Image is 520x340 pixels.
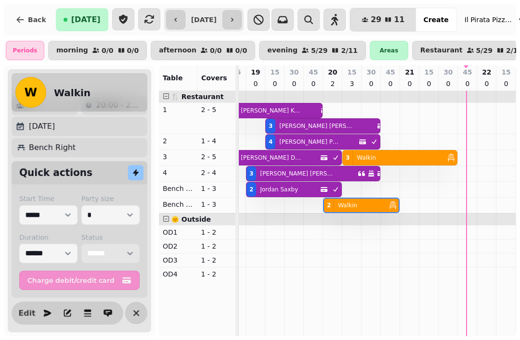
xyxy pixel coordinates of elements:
[387,79,394,88] p: 0
[267,47,298,54] p: evening
[201,184,232,193] p: 1 - 3
[416,8,456,31] button: Create
[420,47,463,54] p: Restaurant
[19,194,78,203] label: Start Time
[241,154,302,162] p: [PERSON_NAME] Donnison
[271,79,279,88] p: 0
[19,271,140,290] button: Charge debit/credit card
[163,74,183,82] span: Table
[270,67,279,77] p: 15
[201,200,232,209] p: 1 - 3
[269,138,273,146] div: 4
[21,309,33,317] span: Edit
[405,67,414,77] p: 21
[348,79,356,88] p: 3
[27,277,120,284] span: Charge debit/credit card
[201,136,232,146] p: 1 - 4
[482,67,491,77] p: 22
[163,227,194,237] p: OD1
[201,269,232,279] p: 1 - 2
[163,184,194,193] p: Bench Left
[25,87,37,98] span: W
[235,47,247,54] p: 0 / 0
[367,79,375,88] p: 0
[252,79,260,88] p: 0
[163,255,194,265] p: OD3
[102,47,114,54] p: 0 / 0
[249,186,253,193] div: 2
[259,41,366,60] button: evening5/292/11
[201,255,232,265] p: 1 - 2
[464,79,471,88] p: 0
[6,41,44,60] div: Periods
[151,41,255,60] button: afternoon0/00/0
[171,215,211,223] span: 🌞 Outside
[171,93,224,101] span: 🍴 Restaurant
[347,67,356,77] p: 15
[210,47,222,54] p: 0 / 0
[241,107,302,114] p: [PERSON_NAME] Kozlowska
[341,47,357,54] p: 2 / 11
[71,16,101,24] span: [DATE]
[483,79,491,88] p: 0
[29,142,76,153] p: Bench Right
[54,86,91,100] h2: Walkin
[201,241,232,251] p: 1 - 2
[163,136,194,146] p: 2
[201,105,232,114] p: 2 - 5
[357,154,376,162] p: Walkin
[81,232,140,242] label: Status
[163,269,194,279] p: OD4
[290,79,298,88] p: 0
[309,67,318,77] p: 45
[327,201,331,209] div: 2
[463,67,472,77] p: 45
[251,67,260,77] p: 19
[370,41,408,60] div: Areas
[8,8,54,31] button: Back
[163,152,194,162] p: 3
[48,41,147,60] button: morning0/00/0
[163,105,194,114] p: 1
[159,47,196,54] p: afternoon
[201,168,232,177] p: 2 - 4
[371,16,381,24] span: 29
[260,186,298,193] p: Jordan Saxby
[127,47,139,54] p: 0 / 0
[424,67,433,77] p: 15
[366,67,376,77] p: 30
[476,47,493,54] p: 5 / 29
[346,154,350,162] div: 3
[443,67,453,77] p: 30
[502,79,510,88] p: 0
[465,15,513,25] span: Il Pirata Pizzata
[19,166,92,179] h2: Quick actions
[56,47,88,54] p: morning
[425,79,433,88] p: 0
[279,138,340,146] p: [PERSON_NAME] Pacey
[249,170,253,177] div: 3
[163,168,194,177] p: 4
[201,74,227,82] span: Covers
[329,79,337,88] p: 2
[394,16,404,24] span: 11
[19,232,78,242] label: Duration
[201,152,232,162] p: 2 - 5
[338,201,357,209] p: Walkin
[269,122,273,130] div: 3
[81,194,140,203] label: Party size
[310,79,317,88] p: 0
[311,47,327,54] p: 5 / 29
[501,67,510,77] p: 15
[289,67,299,77] p: 30
[406,79,414,88] p: 0
[350,8,416,31] button: 2911
[56,8,108,31] button: [DATE]
[28,16,46,23] span: Back
[386,67,395,77] p: 45
[29,121,55,132] p: [DATE]
[328,67,337,77] p: 20
[260,170,334,177] p: [PERSON_NAME] [PERSON_NAME]
[17,303,37,323] button: Edit
[163,200,194,209] p: Bench Right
